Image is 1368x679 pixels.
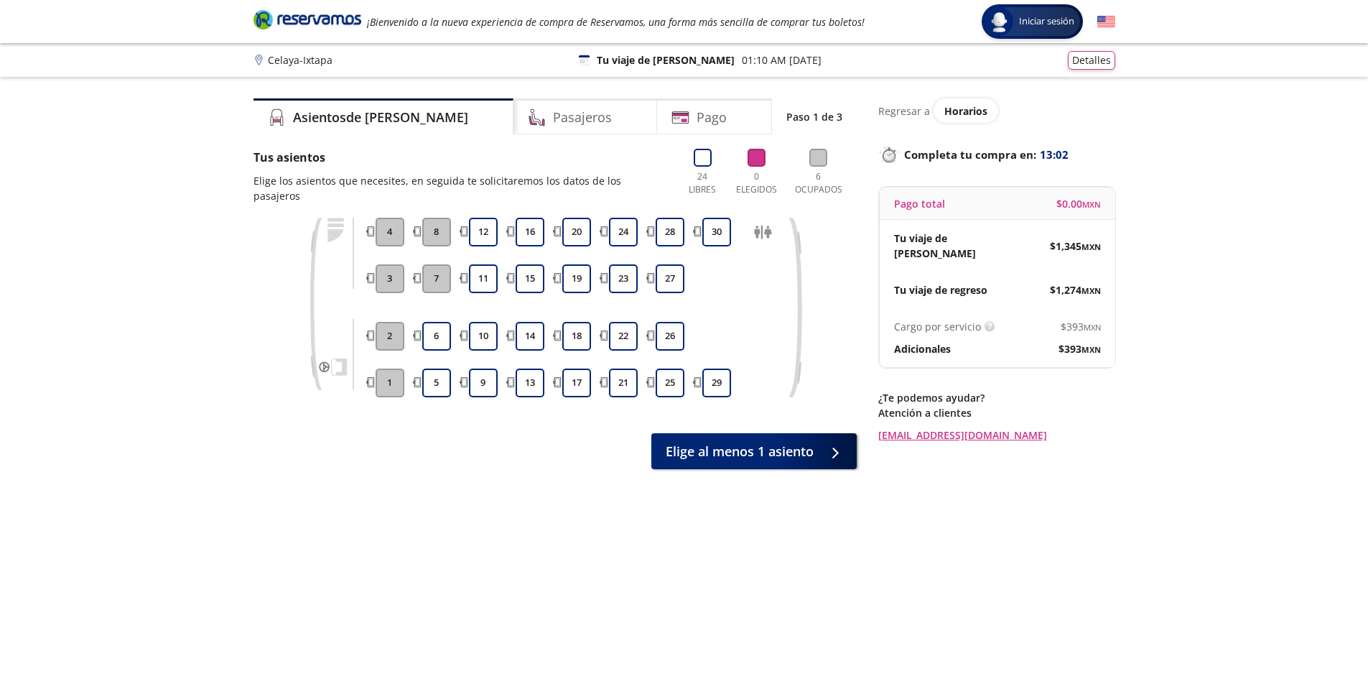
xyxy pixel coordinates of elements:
button: 2 [376,322,404,351]
p: Tu viaje de [PERSON_NAME] [597,52,735,68]
small: MXN [1084,322,1101,333]
button: 23 [609,264,638,293]
p: Elige los asientos que necesites, en seguida te solicitaremos los datos de los pasajeros [253,173,669,203]
p: 01:10 AM [DATE] [742,52,822,68]
button: 9 [469,369,498,397]
button: Elige al menos 1 asiento [651,433,857,469]
button: 27 [656,264,684,293]
button: 13 [516,369,544,397]
button: 4 [376,218,404,246]
button: 17 [562,369,591,397]
i: Brand Logo [253,9,361,30]
a: Brand Logo [253,9,361,34]
small: MXN [1081,285,1101,296]
div: Regresar a ver horarios [878,98,1115,123]
p: Tu viaje de [PERSON_NAME] [894,231,997,261]
button: 22 [609,322,638,351]
button: 7 [422,264,451,293]
em: ¡Bienvenido a la nueva experiencia de compra de Reservamos, una forma más sencilla de comprar tus... [367,15,865,29]
p: Paso 1 de 3 [786,109,842,124]
p: 0 Elegidos [732,170,781,196]
button: 28 [656,218,684,246]
button: 8 [422,218,451,246]
span: Elige al menos 1 asiento [666,442,814,461]
p: Regresar a [878,103,930,119]
button: 3 [376,264,404,293]
small: MXN [1082,199,1101,210]
small: MXN [1081,344,1101,355]
iframe: Messagebird Livechat Widget [1285,596,1354,665]
p: Cargo por servicio [894,319,981,334]
span: Iniciar sesión [1013,14,1080,29]
button: 6 [422,322,451,351]
a: [EMAIL_ADDRESS][DOMAIN_NAME] [878,428,1115,443]
span: $ 1,345 [1050,239,1101,254]
h4: Asientos de [PERSON_NAME] [293,108,468,127]
p: Celaya - Ixtapa [268,52,332,68]
p: ¿Te podemos ayudar? [878,390,1115,405]
button: 21 [609,369,638,397]
button: 19 [562,264,591,293]
button: 1 [376,369,404,397]
h4: Pago [697,108,727,127]
p: 6 Ocupados [791,170,846,196]
span: 13:02 [1040,147,1069,163]
button: 5 [422,369,451,397]
p: Tu viaje de regreso [894,282,987,297]
button: 10 [469,322,498,351]
button: 14 [516,322,544,351]
p: Completa tu compra en : [878,144,1115,165]
button: 29 [702,369,731,397]
span: $ 0.00 [1056,196,1101,211]
button: 16 [516,218,544,246]
button: Detalles [1068,51,1115,70]
span: $ 393 [1061,319,1101,334]
button: 18 [562,322,591,351]
span: $ 1,274 [1050,282,1101,297]
button: English [1097,13,1115,31]
button: 24 [609,218,638,246]
p: Pago total [894,196,945,211]
span: Horarios [944,104,987,118]
button: 20 [562,218,591,246]
small: MXN [1081,241,1101,252]
button: 30 [702,218,731,246]
p: Atención a clientes [878,405,1115,420]
button: 25 [656,369,684,397]
p: 24 Libres [683,170,722,196]
p: Tus asientos [253,149,669,166]
h4: Pasajeros [553,108,612,127]
button: 26 [656,322,684,351]
p: Adicionales [894,341,951,356]
button: 12 [469,218,498,246]
span: $ 393 [1058,341,1101,356]
button: 11 [469,264,498,293]
button: 15 [516,264,544,293]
